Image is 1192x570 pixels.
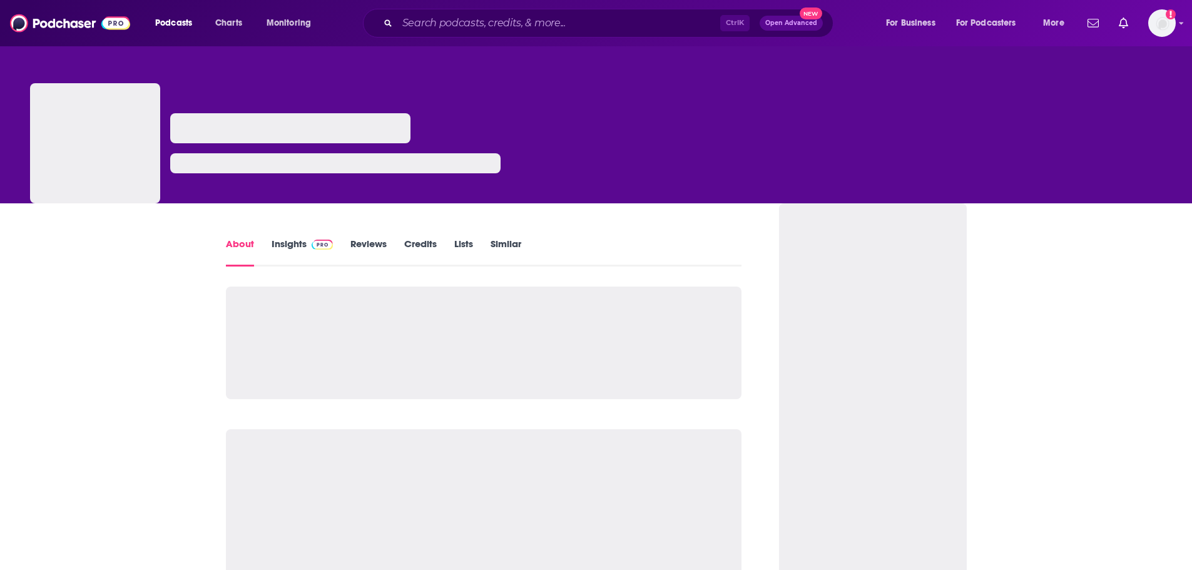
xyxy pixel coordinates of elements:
[375,9,845,38] div: Search podcasts, credits, & more...
[886,14,935,32] span: For Business
[350,238,387,267] a: Reviews
[272,238,334,267] a: InsightsPodchaser Pro
[404,238,437,267] a: Credits
[1082,13,1104,34] a: Show notifications dropdown
[146,13,208,33] button: open menu
[10,11,130,35] img: Podchaser - Follow, Share and Rate Podcasts
[877,13,951,33] button: open menu
[267,14,311,32] span: Monitoring
[215,14,242,32] span: Charts
[1148,9,1176,37] span: Logged in as lucyneubeck
[948,13,1034,33] button: open menu
[1034,13,1080,33] button: open menu
[226,238,254,267] a: About
[956,14,1016,32] span: For Podcasters
[258,13,327,33] button: open menu
[1148,9,1176,37] img: User Profile
[155,14,192,32] span: Podcasts
[312,240,334,250] img: Podchaser Pro
[1166,9,1176,19] svg: Add a profile image
[760,16,823,31] button: Open AdvancedNew
[1148,9,1176,37] button: Show profile menu
[397,13,720,33] input: Search podcasts, credits, & more...
[207,13,250,33] a: Charts
[720,15,750,31] span: Ctrl K
[1114,13,1133,34] a: Show notifications dropdown
[454,238,473,267] a: Lists
[765,20,817,26] span: Open Advanced
[491,238,521,267] a: Similar
[800,8,822,19] span: New
[1043,14,1064,32] span: More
